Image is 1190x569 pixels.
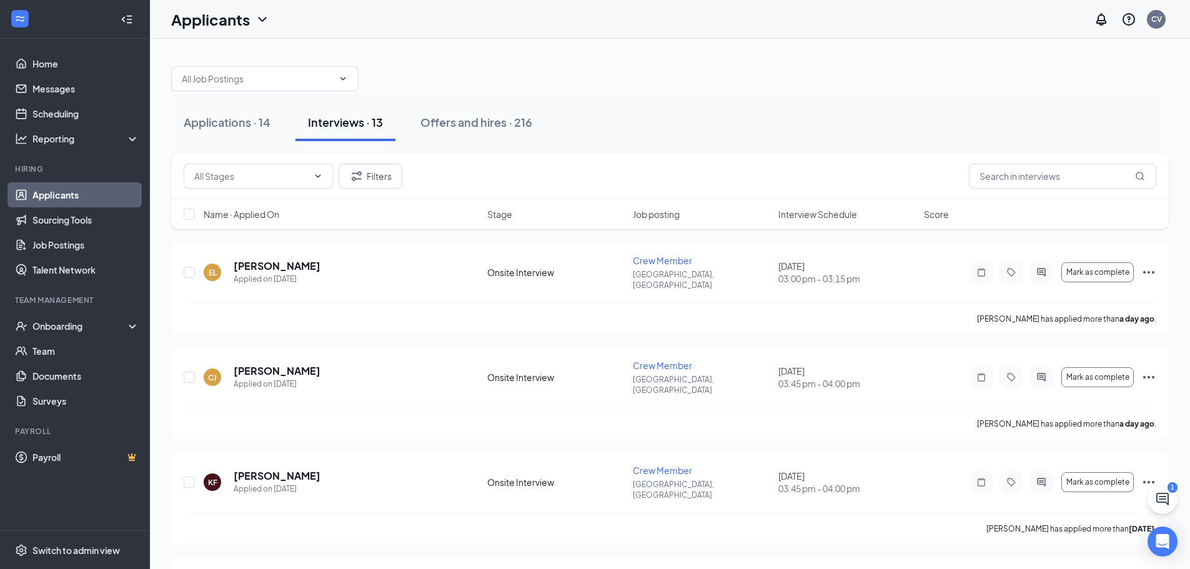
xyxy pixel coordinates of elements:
[234,378,320,390] div: Applied on [DATE]
[234,259,320,273] h5: [PERSON_NAME]
[778,272,916,285] span: 03:00 pm - 03:15 pm
[1094,12,1109,27] svg: Notifications
[32,544,120,557] div: Switch to admin view
[32,207,139,232] a: Sourcing Tools
[633,374,771,395] p: [GEOGRAPHIC_DATA], [GEOGRAPHIC_DATA]
[633,208,680,220] span: Job posting
[1119,314,1154,324] b: a day ago
[1004,477,1019,487] svg: Tag
[338,74,348,84] svg: ChevronDown
[1034,372,1049,382] svg: ActiveChat
[32,182,139,207] a: Applicants
[1061,472,1134,492] button: Mark as complete
[487,371,625,383] div: Onsite Interview
[255,12,270,27] svg: ChevronDown
[14,12,26,25] svg: WorkstreamLogo
[1034,477,1049,487] svg: ActiveChat
[234,364,320,378] h5: [PERSON_NAME]
[32,51,139,76] a: Home
[171,9,250,30] h1: Applicants
[986,523,1156,534] p: [PERSON_NAME] has applied more than .
[184,114,270,130] div: Applications · 14
[208,477,217,488] div: KF
[633,269,771,290] p: [GEOGRAPHIC_DATA], [GEOGRAPHIC_DATA]
[349,169,364,184] svg: Filter
[1155,492,1170,507] svg: ChatActive
[924,208,949,220] span: Score
[487,266,625,279] div: Onsite Interview
[778,260,916,285] div: [DATE]
[778,470,916,495] div: [DATE]
[778,365,916,390] div: [DATE]
[1004,372,1019,382] svg: Tag
[15,132,27,145] svg: Analysis
[1129,524,1154,533] b: [DATE]
[1141,370,1156,385] svg: Ellipses
[32,388,139,413] a: Surveys
[977,418,1156,429] p: [PERSON_NAME] has applied more than .
[32,445,139,470] a: PayrollCrown
[15,164,137,174] div: Hiring
[32,364,139,388] a: Documents
[1061,262,1134,282] button: Mark as complete
[969,164,1156,189] input: Search in interviews
[1141,265,1156,280] svg: Ellipses
[234,273,320,285] div: Applied on [DATE]
[1148,527,1178,557] div: Open Intercom Messenger
[194,169,308,183] input: All Stages
[308,114,383,130] div: Interviews · 13
[1119,419,1154,428] b: a day ago
[1066,268,1129,277] span: Mark as complete
[15,544,27,557] svg: Settings
[182,72,333,86] input: All Job Postings
[15,320,27,332] svg: UserCheck
[32,339,139,364] a: Team
[633,465,692,476] span: Crew Member
[32,320,129,332] div: Onboarding
[1121,12,1136,27] svg: QuestionInfo
[974,477,989,487] svg: Note
[633,479,771,500] p: [GEOGRAPHIC_DATA], [GEOGRAPHIC_DATA]
[234,483,320,495] div: Applied on [DATE]
[778,208,857,220] span: Interview Schedule
[1151,14,1162,24] div: CV
[32,257,139,282] a: Talent Network
[1135,171,1145,181] svg: MagnifyingGlass
[974,372,989,382] svg: Note
[778,377,916,390] span: 03:45 pm - 04:00 pm
[977,314,1156,324] p: [PERSON_NAME] has applied more than .
[1168,482,1178,493] div: 1
[487,208,512,220] span: Stage
[633,360,692,371] span: Crew Member
[15,426,137,437] div: Payroll
[313,171,323,181] svg: ChevronDown
[1004,267,1019,277] svg: Tag
[15,295,137,305] div: Team Management
[234,469,320,483] h5: [PERSON_NAME]
[487,476,625,488] div: Onsite Interview
[974,267,989,277] svg: Note
[1066,478,1129,487] span: Mark as complete
[121,13,133,26] svg: Collapse
[1066,373,1129,382] span: Mark as complete
[1061,367,1134,387] button: Mark as complete
[204,208,279,220] span: Name · Applied On
[32,76,139,101] a: Messages
[339,164,402,189] button: Filter Filters
[32,101,139,126] a: Scheduling
[633,255,692,266] span: Crew Member
[1148,484,1178,514] button: ChatActive
[1141,475,1156,490] svg: Ellipses
[778,482,916,495] span: 03:45 pm - 04:00 pm
[32,132,140,145] div: Reporting
[420,114,532,130] div: Offers and hires · 216
[1034,267,1049,277] svg: ActiveChat
[209,267,217,278] div: EL
[32,232,139,257] a: Job Postings
[208,372,217,383] div: CJ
